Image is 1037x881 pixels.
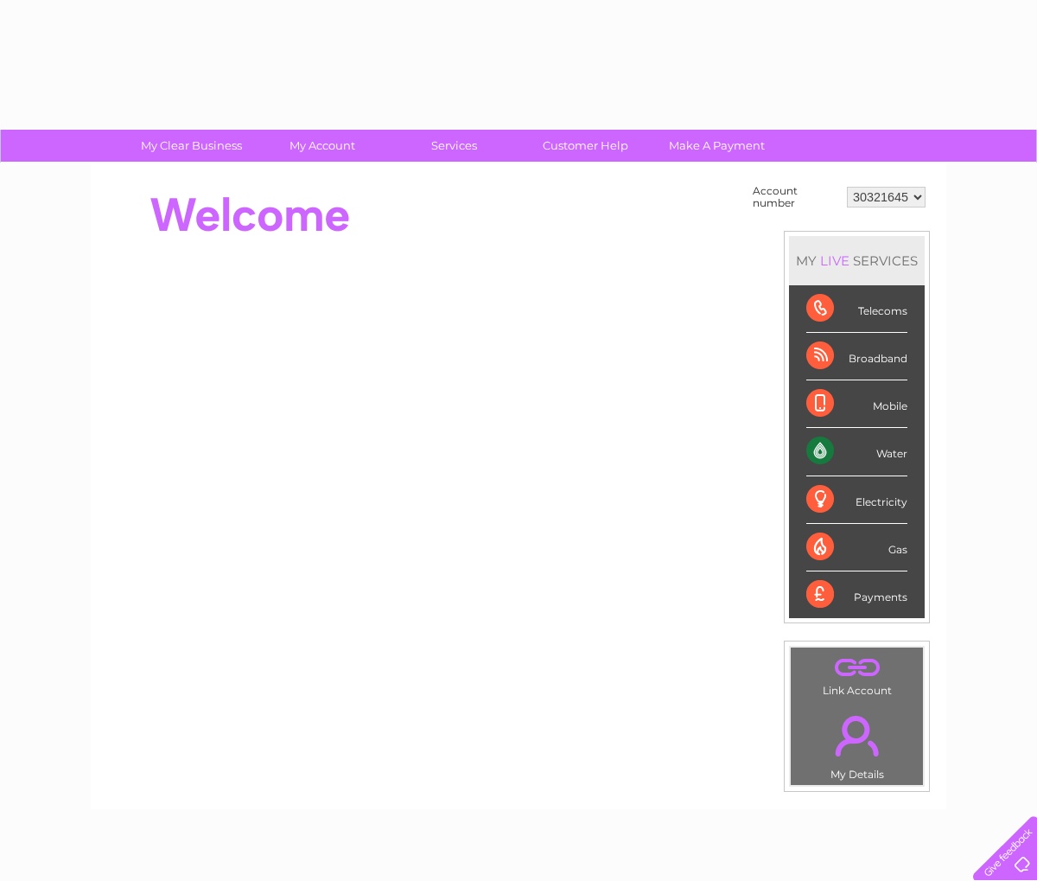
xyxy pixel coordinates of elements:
a: . [795,652,919,682]
td: Link Account [790,647,924,701]
a: My Account [251,130,394,162]
a: My Clear Business [120,130,263,162]
td: Account number [748,181,843,214]
div: LIVE [817,252,853,269]
div: Mobile [806,380,907,428]
a: . [795,705,919,766]
a: Make A Payment [646,130,788,162]
div: MY SERVICES [789,236,925,285]
div: Gas [806,524,907,571]
div: Electricity [806,476,907,524]
a: Services [383,130,525,162]
div: Telecoms [806,285,907,333]
a: Customer Help [514,130,657,162]
div: Water [806,428,907,476]
td: My Details [790,701,924,786]
div: Broadband [806,333,907,380]
div: Payments [806,571,907,618]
